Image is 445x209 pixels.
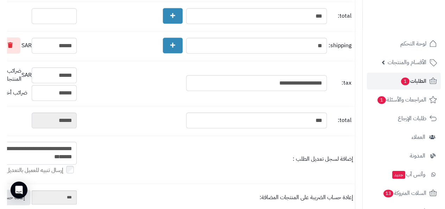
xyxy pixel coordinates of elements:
[329,42,351,50] span: shipping:
[367,185,441,202] a: السلات المتروكة13
[383,188,426,198] span: السلات المتروكة
[367,73,441,90] a: الطلبات1
[400,39,426,49] span: لوحة التحكم
[1,88,27,97] span: ضرائب أخرى
[66,166,74,173] input: إرسال تنبيه للعميل بالتعديل
[80,155,353,163] div: إضافة لسجل تعديل الطلب :
[398,113,426,123] span: طلبات الإرجاع
[6,166,77,174] label: إرسال تنبيه للعميل بالتعديل
[401,78,409,85] span: 1
[329,79,351,87] span: tax:
[11,182,27,198] div: Open Intercom Messenger
[367,166,441,183] a: وآتس آبجديد
[1,67,21,83] span: ضرائب المنتجات
[412,132,425,142] span: العملاء
[367,91,441,108] a: المراجعات والأسئلة1
[367,129,441,146] a: العملاء
[383,190,393,197] span: 13
[392,170,425,179] span: وآتس آب
[329,12,351,20] span: total:
[388,57,426,67] span: الأقسام والمنتجات
[367,147,441,164] a: المدونة
[397,19,438,34] img: logo-2.png
[377,95,426,105] span: المراجعات والأسئلة
[329,116,351,124] span: total:
[377,96,386,104] span: 1
[400,76,426,86] span: الطلبات
[80,193,353,202] div: إعادة حساب الضريبة على المنتجات المضافة:
[392,171,405,179] span: جديد
[410,151,425,161] span: المدونة
[367,35,441,52] a: لوحة التحكم
[367,110,441,127] a: طلبات الإرجاع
